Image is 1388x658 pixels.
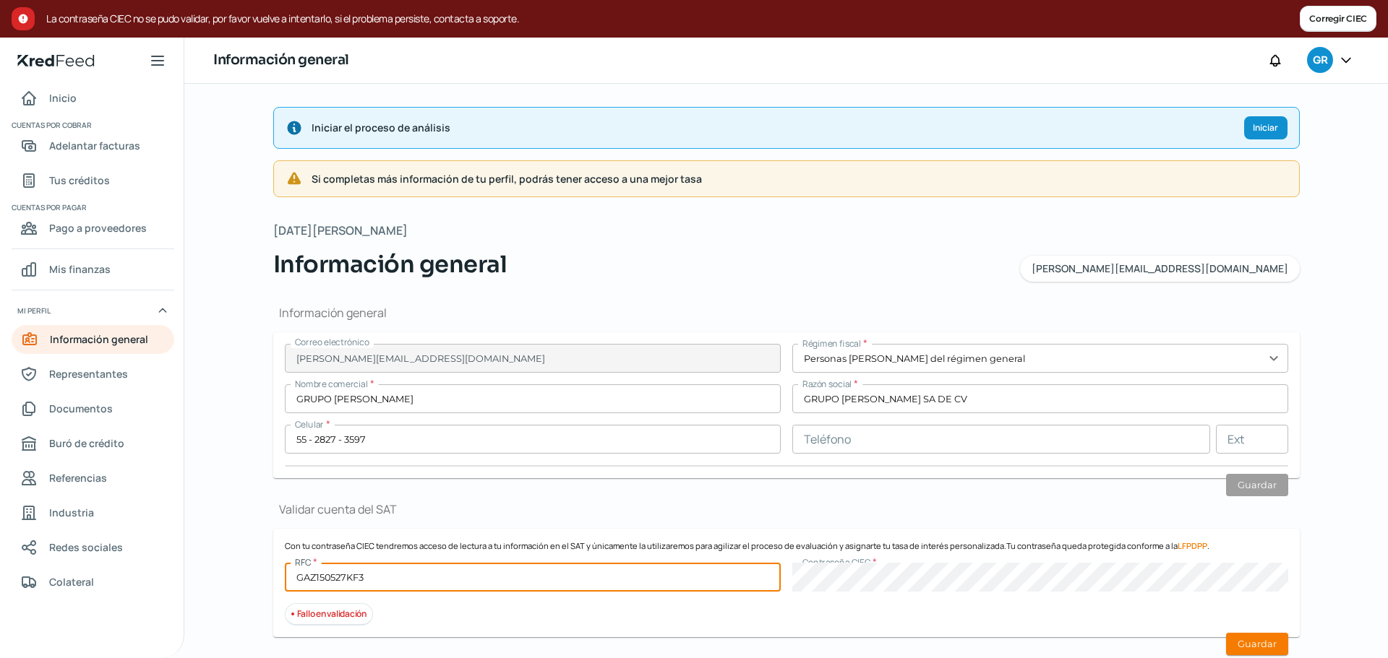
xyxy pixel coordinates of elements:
a: Adelantar facturas [12,131,174,160]
span: Información general [273,247,507,282]
a: Pago a proveedores [12,214,174,243]
span: RFC [295,556,311,568]
a: Colateral [12,568,174,597]
span: La contraseña CIEC no se pudo validar, por favor vuelve a intentarlo, si el problema persiste, co... [46,10,1300,27]
span: Tus créditos [49,171,110,189]
a: Industria [12,498,174,527]
a: Representantes [12,360,174,389]
button: Corregir CIEC [1300,6,1376,32]
span: Pago a proveedores [49,219,147,237]
span: Contraseña CIEC [802,556,870,568]
button: Iniciar [1244,116,1288,139]
span: Redes sociales [49,538,123,556]
span: Referencias [49,469,107,487]
span: [PERSON_NAME][EMAIL_ADDRESS][DOMAIN_NAME] [1032,264,1288,274]
span: Buró de crédito [49,434,124,452]
span: Representantes [49,365,128,383]
span: Información general [50,330,148,348]
span: Razón social [802,378,852,390]
span: Iniciar el proceso de análisis [312,118,1233,137]
a: Mis finanzas [12,255,174,284]
a: Buró de crédito [12,429,174,458]
span: Adelantar facturas [49,137,140,155]
span: Celular [295,418,324,430]
span: Mis finanzas [49,260,111,278]
div: Fallo en validación [285,603,373,625]
span: Nombre comercial [295,378,368,390]
a: Inicio [12,84,174,113]
button: Guardar [1226,633,1288,655]
span: Industria [49,503,94,521]
span: Si completas más información de tu perfil, podrás tener acceso a una mejor tasa [312,170,1288,188]
span: Mi perfil [17,304,51,317]
a: Referencias [12,464,174,493]
h1: Validar cuenta del SAT [273,501,1300,517]
span: Cuentas por cobrar [12,118,172,131]
span: Colateral [49,573,94,591]
a: Documentos [12,394,174,423]
span: Régimen fiscal [802,337,861,350]
span: Documentos [49,399,113,417]
span: Inicio [49,89,77,107]
h1: Información general [213,50,349,71]
button: Guardar [1226,474,1288,496]
p: Con tu contraseña CIEC tendremos acceso de lectura a tu información en el SAT y únicamente la uti... [285,540,1288,551]
span: Iniciar [1253,124,1278,132]
a: LFPDPP [1178,540,1207,551]
span: GR [1313,52,1327,69]
a: Información general [12,325,174,354]
a: Redes sociales [12,533,174,562]
a: Tus créditos [12,166,174,195]
span: [DATE][PERSON_NAME] [273,220,408,241]
span: Cuentas por pagar [12,201,172,214]
span: Correo electrónico [295,336,369,348]
h1: Información general [273,305,1300,321]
